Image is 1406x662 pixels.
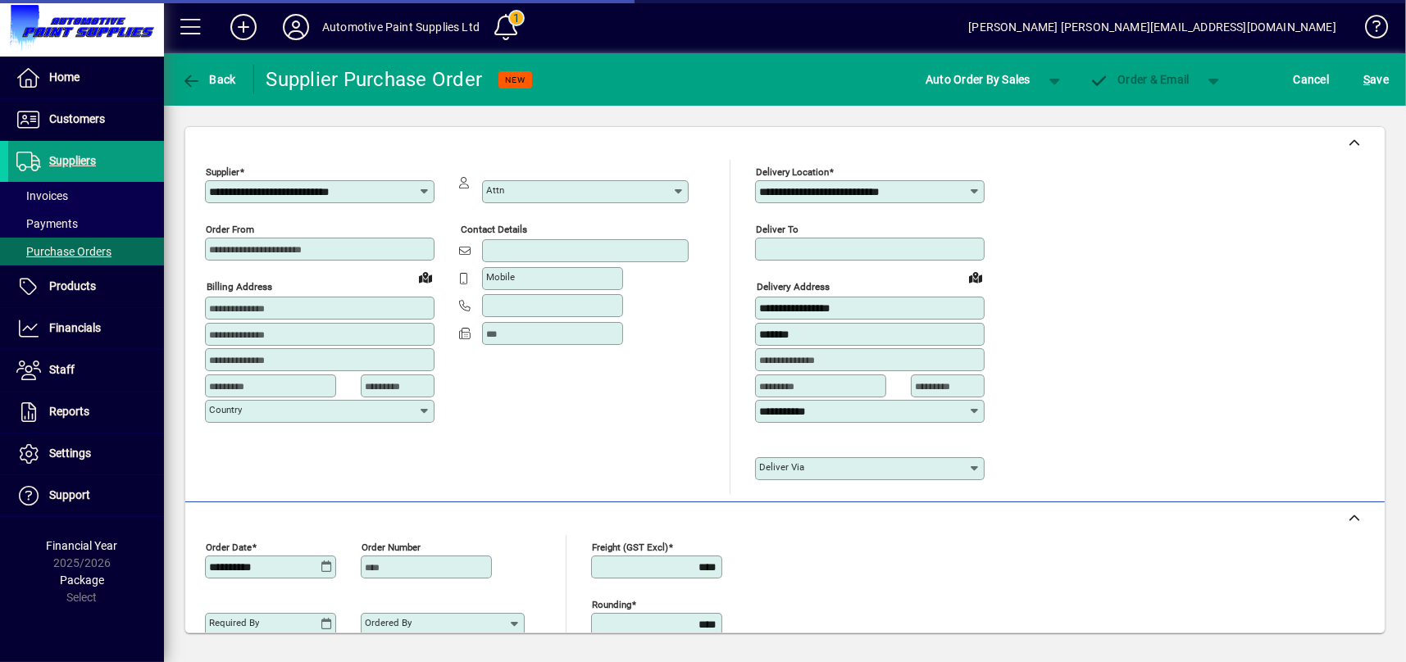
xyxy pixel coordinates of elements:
[206,166,239,178] mat-label: Supplier
[592,541,668,552] mat-label: Freight (GST excl)
[8,350,164,391] a: Staff
[206,541,252,552] mat-label: Order date
[209,617,259,628] mat-label: Required by
[759,461,804,473] mat-label: Deliver via
[8,433,164,474] a: Settings
[962,264,989,290] a: View on map
[49,363,75,376] span: Staff
[362,541,421,552] mat-label: Order number
[49,488,90,501] span: Support
[8,475,164,516] a: Support
[756,166,829,178] mat-label: Delivery Location
[365,617,412,628] mat-label: Ordered by
[8,266,164,307] a: Products
[16,217,78,230] span: Payments
[181,73,236,86] span: Back
[412,264,439,290] a: View on map
[1363,73,1370,86] span: S
[917,65,1039,94] button: Auto Order By Sales
[206,224,254,235] mat-label: Order from
[756,224,799,235] mat-label: Deliver To
[8,308,164,349] a: Financials
[1359,65,1393,94] button: Save
[1090,73,1190,86] span: Order & Email
[177,65,240,94] button: Back
[49,405,89,418] span: Reports
[49,321,101,334] span: Financials
[60,574,104,587] span: Package
[16,245,111,258] span: Purchase Orders
[486,184,504,196] mat-label: Attn
[49,154,96,167] span: Suppliers
[8,210,164,238] a: Payments
[592,598,631,610] mat-label: Rounding
[8,238,164,265] a: Purchase Orders
[164,65,254,94] app-page-header-button: Back
[8,99,164,140] a: Customers
[217,12,270,42] button: Add
[505,75,526,85] span: NEW
[926,66,1031,93] span: Auto Order By Sales
[8,57,164,98] a: Home
[322,14,480,40] div: Automotive Paint Supplies Ltd
[8,182,164,210] a: Invoices
[49,112,105,125] span: Customers
[49,279,96,292] span: Products
[49,70,80,84] span: Home
[47,539,118,552] span: Financial Year
[8,392,164,433] a: Reports
[209,404,242,415] mat-label: Country
[486,271,515,283] mat-label: Mobile
[1353,3,1386,57] a: Knowledge Base
[1081,65,1198,94] button: Order & Email
[49,447,91,460] span: Settings
[1290,65,1334,94] button: Cancel
[266,66,483,93] div: Supplier Purchase Order
[1294,66,1330,93] span: Cancel
[16,189,68,202] span: Invoices
[270,12,322,42] button: Profile
[1363,66,1389,93] span: ave
[968,14,1336,40] div: [PERSON_NAME] [PERSON_NAME][EMAIL_ADDRESS][DOMAIN_NAME]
